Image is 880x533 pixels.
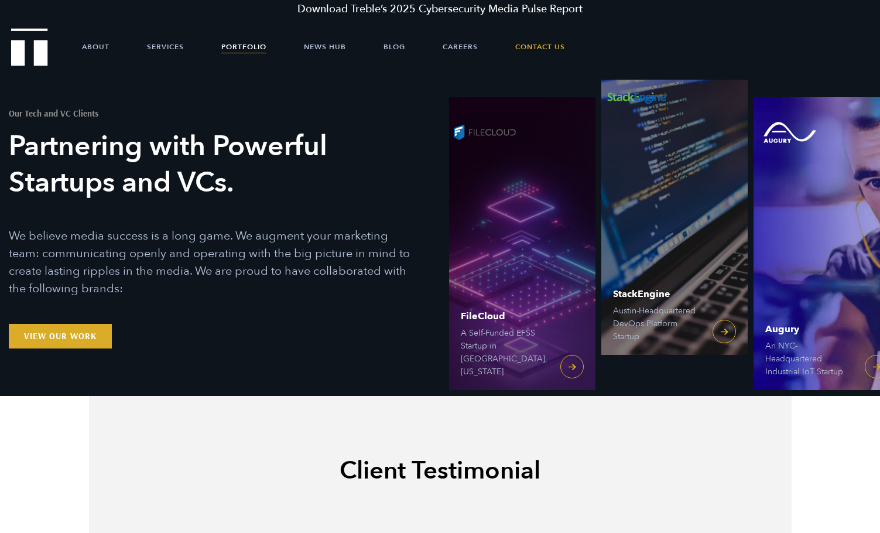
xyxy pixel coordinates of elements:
[82,29,109,64] a: About
[765,324,853,334] span: Augury
[443,29,478,64] a: Careers
[461,327,549,378] span: A Self-Funded EFSS Startup in [GEOGRAPHIC_DATA], [US_STATE]
[304,29,346,64] a: News Hub
[765,340,853,378] span: An NYC-Headquartered Industrial IoT Startup
[601,80,672,115] img: StackEngine logo
[9,128,420,201] h3: Partnering with Powerful Startups and VCs.
[383,29,405,64] a: Blog
[461,312,549,321] span: FileCloud
[449,97,595,390] a: FileCloud
[601,62,748,355] a: StackEngine
[9,227,420,298] p: We believe media success is a long game. We augment your marketing team: communicating openly and...
[147,29,184,64] a: Services
[9,109,420,118] h1: Our Tech and VC Clients
[515,29,565,64] a: Contact Us
[12,29,47,65] a: Treble Homepage
[98,455,783,487] h2: Client Testimonial
[613,305,701,343] span: Austin-Headquartered DevOps Platform Startup
[11,28,48,66] img: Treble logo
[613,289,701,299] span: StackEngine
[449,115,519,150] img: FileCloud logo
[9,324,112,348] a: View Our Work
[754,115,824,150] img: Augury logo
[221,29,266,64] a: Portfolio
